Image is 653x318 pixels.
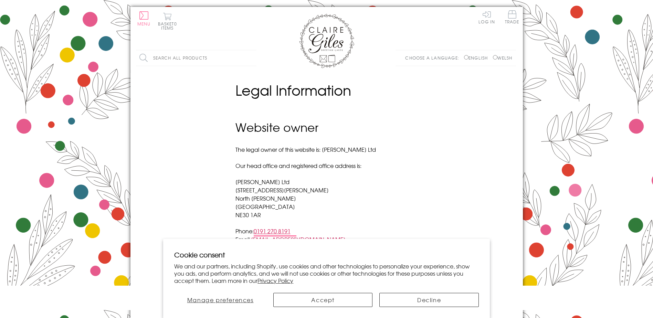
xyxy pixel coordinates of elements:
a: Log In [478,10,495,24]
button: Basket0 items [158,12,177,30]
input: Welsh [493,55,497,60]
span: Manage preferences [187,296,254,304]
img: Claire Giles Greetings Cards [299,14,354,68]
span: 0 items [161,21,177,31]
input: English [464,55,468,60]
a: 0191 270 8191 [254,227,296,236]
p: Phone: Email: [235,227,418,243]
a: Trade [505,10,519,25]
button: Menu [137,11,151,26]
a: Privacy Policy [257,276,293,285]
button: Manage preferences [174,293,266,307]
input: Search [250,50,256,66]
h1: Legal Information [235,80,418,100]
input: Search all products [136,50,256,66]
h2: Cookie consent [174,250,479,259]
button: Decline [379,293,478,307]
button: Accept [273,293,372,307]
h2: Website owner [235,119,418,136]
p: We and our partners, including Shopify, use cookies and other technologies to personalize your ex... [174,263,479,284]
label: Welsh [493,55,513,61]
label: English [464,55,491,61]
p: [PERSON_NAME] Ltd [STREET_ADDRESS][PERSON_NAME] North [PERSON_NAME] [GEOGRAPHIC_DATA] NE30 1AR [235,178,418,219]
span: Trade [505,10,519,24]
a: [EMAIL_ADDRESS][DOMAIN_NAME] [251,235,346,245]
p: Our head office and registered office address is: [235,161,418,170]
p: The legal owner of this website is: [PERSON_NAME] Ltd [235,145,418,153]
span: Menu [137,21,151,27]
p: Choose a language: [405,55,463,61]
